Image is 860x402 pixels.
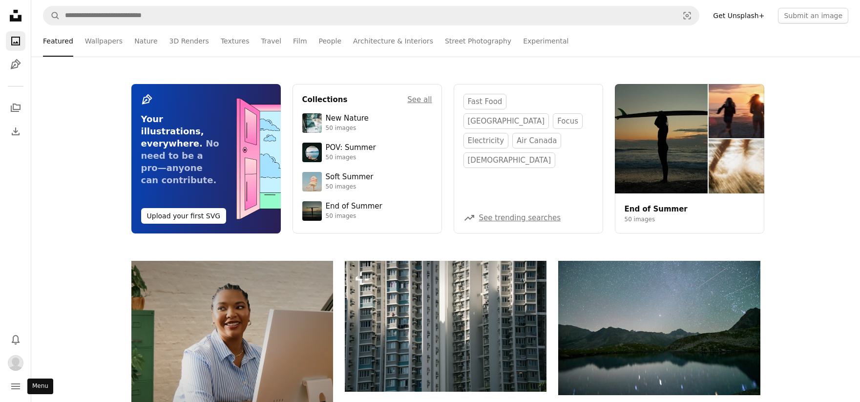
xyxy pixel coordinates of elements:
[326,154,376,162] div: 50 images
[141,114,204,148] span: Your illustrations, everywhere.
[6,122,25,141] a: Download History
[6,377,25,396] button: Menu
[558,323,760,332] a: Starry night sky over a calm mountain lake
[141,208,227,224] button: Upload your first SVG
[778,8,848,23] button: Submit an image
[479,213,561,222] a: See trending searches
[43,6,60,25] button: Search Unsplash
[6,55,25,74] a: Illustrations
[302,113,432,133] a: New Nature50 images
[6,31,25,51] a: Photos
[6,6,25,27] a: Home — Unsplash
[625,205,688,213] a: End of Summer
[85,25,123,57] a: Wallpapers
[169,25,209,57] a: 3D Renders
[707,8,770,23] a: Get Unsplash+
[326,143,376,153] div: POV: Summer
[463,94,507,109] a: fast food
[293,25,307,57] a: Film
[345,321,546,330] a: Tall apartment buildings with many windows and balconies.
[6,98,25,118] a: Collections
[302,143,432,162] a: POV: Summer50 images
[353,25,433,57] a: Architecture & Interiors
[326,183,374,191] div: 50 images
[131,357,333,366] a: A woman smiling while working at a computer
[558,261,760,395] img: Starry night sky over a calm mountain lake
[43,6,699,25] form: Find visuals sitewide
[302,172,322,191] img: premium_photo-1749544311043-3a6a0c8d54af
[134,25,157,57] a: Nature
[463,113,549,129] a: [GEOGRAPHIC_DATA]
[326,125,369,132] div: 50 images
[8,355,23,371] img: Avatar of user Gina Rettberg
[261,25,281,57] a: Travel
[523,25,568,57] a: Experimental
[407,94,432,106] a: See all
[445,25,511,57] a: Street Photography
[6,353,25,373] button: Profile
[302,201,432,221] a: End of Summer50 images
[221,25,250,57] a: Textures
[302,143,322,162] img: premium_photo-1753820185677-ab78a372b033
[345,261,546,392] img: Tall apartment buildings with many windows and balconies.
[553,113,583,129] a: focus
[141,138,219,185] span: No need to be a pro—anyone can contribute.
[463,133,509,148] a: electricity
[302,172,432,191] a: Soft Summer50 images
[675,6,699,25] button: Visual search
[326,202,382,212] div: End of Summer
[6,330,25,349] button: Notifications
[463,152,556,168] a: [DEMOGRAPHIC_DATA]
[302,94,348,106] h4: Collections
[302,201,322,221] img: premium_photo-1754398386796-ea3dec2a6302
[512,133,561,148] a: air canada
[302,113,322,133] img: premium_photo-1755037089989-422ee333aef9
[326,212,382,220] div: 50 images
[326,172,374,182] div: Soft Summer
[319,25,342,57] a: People
[326,114,369,124] div: New Nature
